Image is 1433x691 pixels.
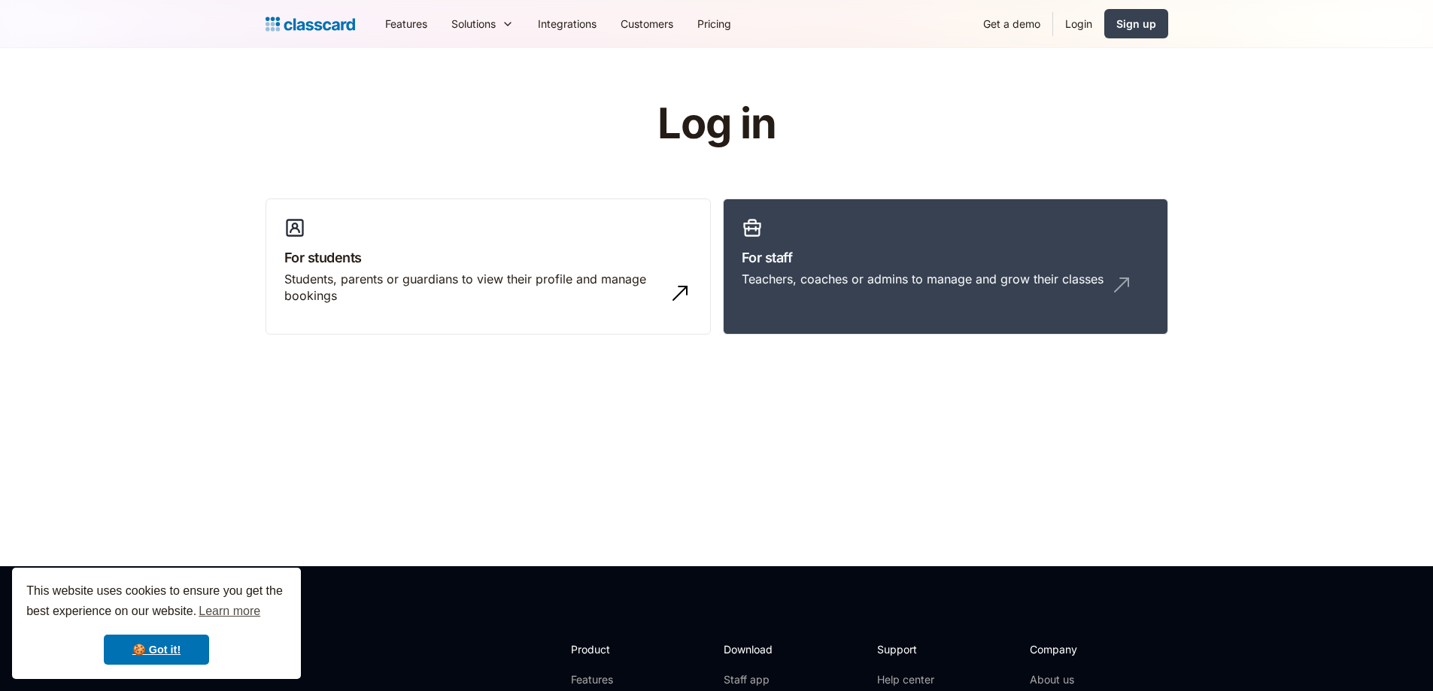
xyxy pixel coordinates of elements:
[526,7,609,41] a: Integrations
[1030,641,1130,657] h2: Company
[742,271,1104,287] div: Teachers, coaches or admins to manage and grow their classes
[266,14,355,35] a: Logo
[478,101,955,147] h1: Log in
[12,568,301,679] div: cookieconsent
[26,582,287,623] span: This website uses cookies to ensure you get the best experience on our website.
[284,271,662,305] div: Students, parents or guardians to view their profile and manage bookings
[723,199,1168,335] a: For staffTeachers, coaches or admins to manage and grow their classes
[571,641,651,657] h2: Product
[1030,672,1130,687] a: About us
[571,672,651,687] a: Features
[104,635,209,665] a: dismiss cookie message
[609,7,685,41] a: Customers
[1116,16,1156,32] div: Sign up
[685,7,743,41] a: Pricing
[439,7,526,41] div: Solutions
[724,672,785,687] a: Staff app
[1104,9,1168,38] a: Sign up
[742,247,1149,268] h3: For staff
[1053,7,1104,41] a: Login
[877,641,938,657] h2: Support
[724,641,785,657] h2: Download
[284,247,692,268] h3: For students
[451,16,496,32] div: Solutions
[971,7,1052,41] a: Get a demo
[877,672,938,687] a: Help center
[196,600,263,623] a: learn more about cookies
[373,7,439,41] a: Features
[266,199,711,335] a: For studentsStudents, parents or guardians to view their profile and manage bookings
